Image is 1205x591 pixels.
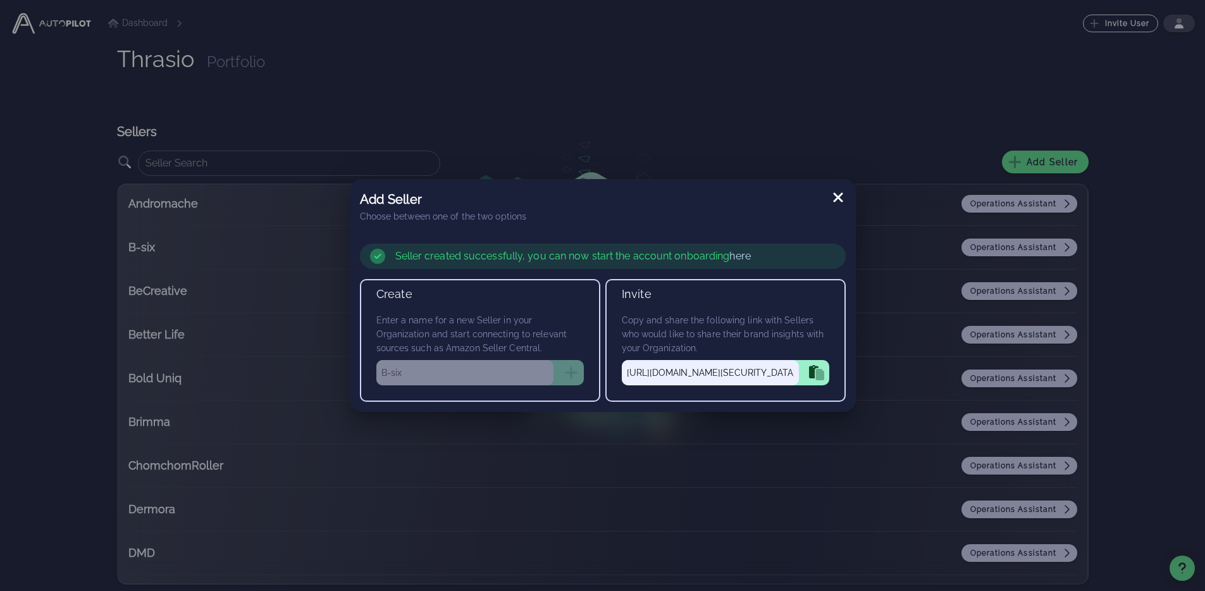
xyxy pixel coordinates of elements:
[376,360,553,385] input: Seller name
[612,285,839,313] div: Invite
[350,179,537,220] div: Add Seller
[612,313,839,395] div: Copy and share the following link with Sellers who would like to share their brand insights with ...
[395,249,836,263] div: Seller created successfully, you can now start the account onboarding
[366,285,594,313] div: Create
[350,209,537,233] div: Choose between one of the two options
[729,250,750,262] a: here
[366,313,594,395] div: Enter a name for a new Seller in your Organization and start connecting to relevant sources such ...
